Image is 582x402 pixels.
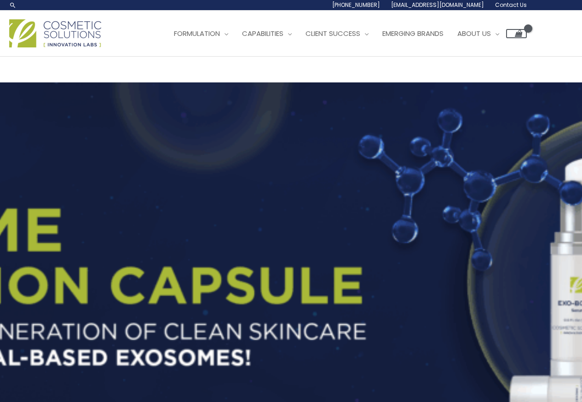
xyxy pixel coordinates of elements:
[375,20,450,47] a: Emerging Brands
[160,20,527,47] nav: Site Navigation
[332,1,380,9] span: [PHONE_NUMBER]
[299,20,375,47] a: Client Success
[495,1,527,9] span: Contact Us
[391,1,484,9] span: [EMAIL_ADDRESS][DOMAIN_NAME]
[457,29,491,38] span: About Us
[167,20,235,47] a: Formulation
[450,20,506,47] a: About Us
[174,29,220,38] span: Formulation
[506,29,527,38] a: View Shopping Cart, empty
[305,29,360,38] span: Client Success
[242,29,283,38] span: Capabilities
[9,1,17,9] a: Search icon link
[9,19,101,47] img: Cosmetic Solutions Logo
[235,20,299,47] a: Capabilities
[382,29,444,38] span: Emerging Brands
